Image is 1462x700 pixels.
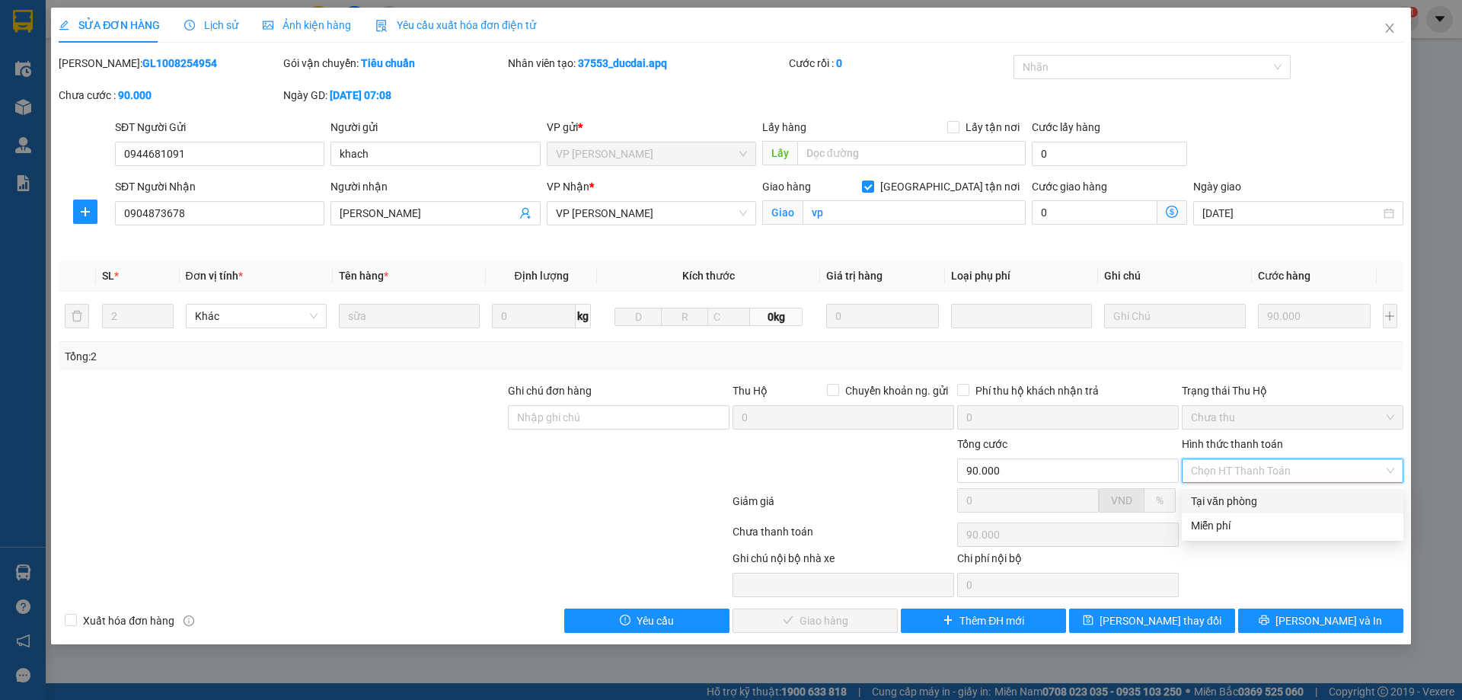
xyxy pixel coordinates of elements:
span: kg [576,304,591,328]
span: plus [74,206,97,218]
div: Nhân viên tạo: [508,55,786,72]
span: Chuyển khoản ng. gửi [839,382,954,399]
div: Miễn phí [1191,517,1394,534]
div: Người gửi [330,119,540,136]
b: [DATE] 07:08 [330,89,391,101]
span: [PERSON_NAME] và In [1275,612,1382,629]
button: printer[PERSON_NAME] và In [1238,609,1403,633]
input: Cước lấy hàng [1032,142,1187,166]
input: 0 [1258,304,1371,328]
div: Chưa thanh toán [731,523,956,550]
button: plus [73,200,97,224]
input: Cước giao hàng [1032,200,1157,225]
span: Tổng cước [957,438,1007,450]
div: Gói vận chuyển: [283,55,505,72]
div: SĐT Người Nhận [115,178,324,195]
span: Thêm ĐH mới [959,612,1024,629]
input: Giao tận nơi [803,200,1026,225]
input: Dọc đường [797,141,1026,165]
th: Loại phụ phí [945,261,1098,291]
label: Ngày giao [1193,181,1241,193]
input: D [614,308,662,326]
button: Close [1368,8,1411,50]
b: 90.000 [118,89,152,101]
span: Khác [195,305,318,328]
span: Xuất hóa đơn hàng [77,612,180,629]
span: Định lượng [514,270,568,282]
input: Ngày giao [1202,205,1380,222]
div: Ghi chú nội bộ nhà xe [733,550,954,573]
span: Phí thu hộ khách nhận trả [969,382,1105,399]
b: GL1008254954 [142,57,217,69]
span: Yêu cầu xuất hóa đơn điện tử [375,19,536,31]
b: 0 [836,57,842,69]
span: % [1156,494,1164,507]
label: Cước lấy hàng [1032,121,1100,133]
span: save [1083,615,1093,627]
input: Ghi Chú [1104,304,1245,328]
button: save[PERSON_NAME] thay đổi [1069,609,1234,633]
span: Cước hàng [1258,270,1310,282]
span: SL [102,270,114,282]
span: Đơn vị tính [186,270,243,282]
span: picture [263,20,273,30]
span: close [1384,22,1396,34]
input: Ghi chú đơn hàng [508,405,729,430]
span: printer [1259,615,1269,627]
b: Tiêu chuẩn [361,57,415,69]
input: R [661,308,708,326]
span: Chọn HT Thanh Toán [1191,459,1394,482]
span: VP Nhận [547,181,589,193]
div: VP gửi [547,119,756,136]
span: Lịch sử [184,19,238,31]
span: Giao [762,200,803,225]
button: exclamation-circleYêu cầu [564,609,729,633]
span: Thu Hộ [733,385,768,397]
div: Giảm giá [731,493,956,519]
span: VND [1111,494,1132,507]
span: Tên hàng [339,270,388,282]
div: [PERSON_NAME]: [59,55,280,72]
span: exclamation-circle [620,615,630,627]
span: VP GIA LÂM [556,142,747,165]
span: VP Nghi Xuân [556,202,747,225]
span: Giao hàng [762,181,811,193]
span: close-circle [1386,466,1395,475]
button: plus [1383,304,1397,328]
div: Tại văn phòng [1191,493,1394,510]
button: checkGiao hàng [733,609,898,633]
span: Yêu cầu [637,612,674,629]
span: dollar-circle [1166,206,1178,218]
input: 0 [826,304,940,328]
button: plusThêm ĐH mới [901,609,1066,633]
label: Ghi chú đơn hàng [508,385,592,397]
span: info-circle [184,615,194,626]
span: 0kg [750,308,802,326]
span: Ảnh kiện hàng [263,19,351,31]
span: user-add [519,207,531,219]
span: Lấy hàng [762,121,806,133]
div: Người nhận [330,178,540,195]
span: SỬA ĐƠN HÀNG [59,19,160,31]
span: edit [59,20,69,30]
span: Lấy tận nơi [959,119,1026,136]
label: Cước giao hàng [1032,181,1107,193]
img: icon [375,20,388,32]
th: Ghi chú [1098,261,1251,291]
input: C [707,308,750,326]
input: VD: Bàn, Ghế [339,304,480,328]
div: Cước rồi : [789,55,1010,72]
span: clock-circle [184,20,195,30]
div: Chi phí nội bộ [957,550,1179,573]
div: Ngày GD: [283,87,505,104]
div: Tổng: 2 [65,348,564,365]
span: close-circle [1384,208,1394,219]
button: delete [65,304,89,328]
span: Giá trị hàng [826,270,883,282]
span: Chưa thu [1191,406,1394,429]
div: Chưa cước : [59,87,280,104]
span: Kích thước [682,270,735,282]
div: SĐT Người Gửi [115,119,324,136]
span: [GEOGRAPHIC_DATA] tận nơi [874,178,1026,195]
span: [PERSON_NAME] thay đổi [1100,612,1221,629]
